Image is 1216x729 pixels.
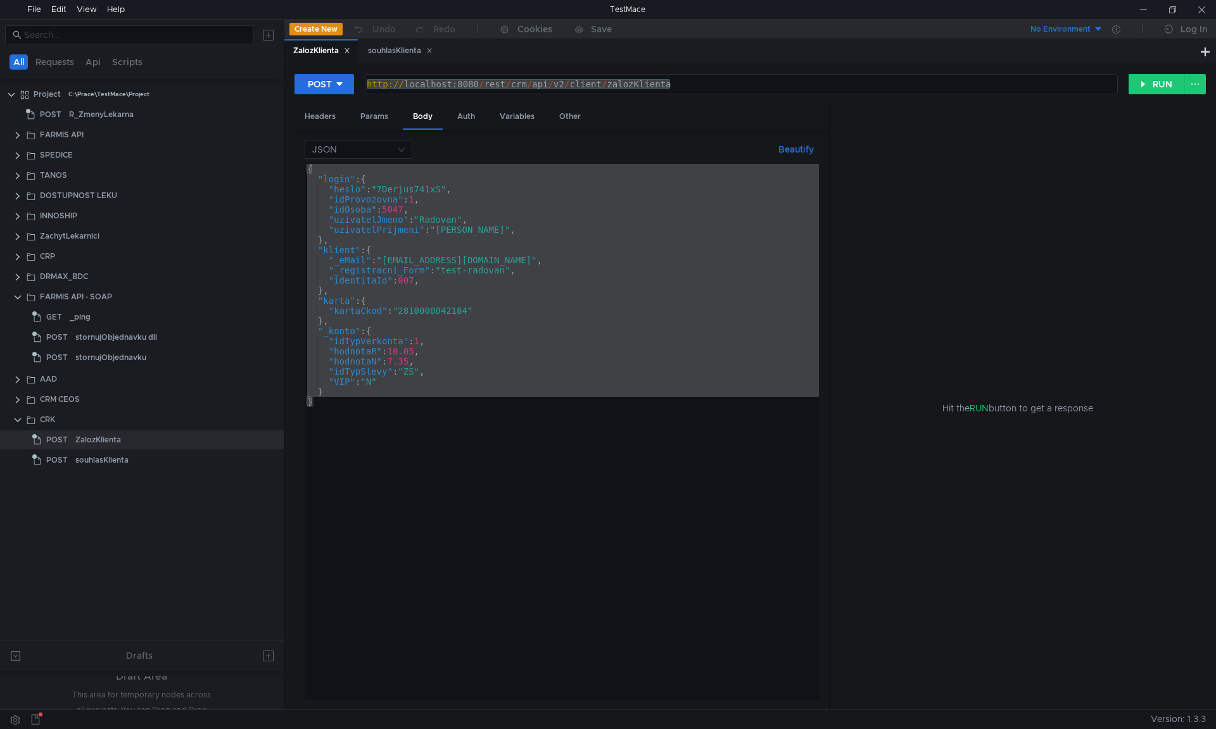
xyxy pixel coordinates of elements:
[490,105,545,128] div: Variables
[46,451,68,470] span: POST
[773,142,819,157] button: Beautify
[549,105,591,128] div: Other
[308,77,332,91] div: POST
[294,105,346,128] div: Headers
[1015,19,1103,39] button: No Environment
[970,402,989,414] span: RUN
[40,287,112,306] div: FARMIS API - SOAP
[9,54,28,70] button: All
[40,267,88,286] div: DRMAX_BDC
[372,22,396,37] div: Undo
[1181,22,1207,37] div: Log In
[34,85,61,104] div: Project
[69,105,134,124] div: R_ZmenyLekarna
[1129,74,1185,94] button: RUN
[68,85,149,104] div: C:\Prace\TestMace\Project
[75,348,146,367] div: stornujObjednavku
[40,227,99,246] div: ZachytLekarnici
[40,125,84,144] div: FARMIS API
[32,54,78,70] button: Requests
[40,370,57,389] div: AAD
[368,44,433,58] div: souhlasKlienta
[40,105,61,124] span: POST
[40,390,80,409] div: CRM CEOS
[75,430,121,449] div: ZalozKlienta
[46,430,68,449] span: POST
[289,23,343,35] button: Create New
[108,54,146,70] button: Scripts
[294,74,354,94] button: POST
[75,328,157,347] div: stornujObjednavku dll
[433,22,455,37] div: Redo
[46,328,68,347] span: POST
[46,348,68,367] span: POST
[403,105,443,130] div: Body
[343,20,405,39] button: Undo
[40,146,73,165] div: SPEDICE
[40,247,55,266] div: CRP
[40,166,67,185] div: TANOS
[447,105,485,128] div: Auth
[82,54,104,70] button: Api
[40,206,77,225] div: INNOSHIP
[24,28,246,42] input: Search...
[75,451,129,470] div: souhlasKlienta
[70,308,91,327] div: _ping
[1151,710,1206,728] span: Version: 1.3.3
[517,22,552,37] div: Cookies
[942,401,1093,415] span: Hit the button to get a response
[40,410,55,429] div: CRK
[591,25,612,34] div: Save
[350,105,398,128] div: Params
[293,44,350,58] div: ZalozKlienta
[405,20,464,39] button: Redo
[40,186,117,205] div: DOSTUPNOST LEKU
[1030,23,1091,35] div: No Environment
[126,648,153,663] div: Drafts
[46,308,62,327] span: GET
